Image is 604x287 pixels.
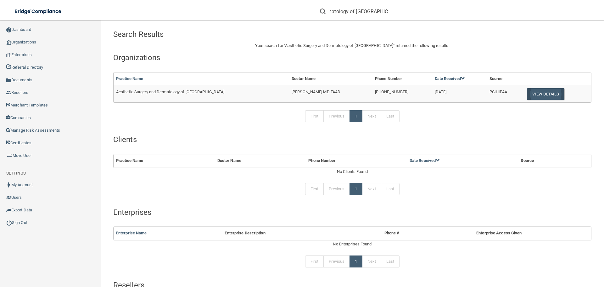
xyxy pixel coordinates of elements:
span: [PERSON_NAME] MD FAAD [292,89,340,94]
th: Doctor Name [215,154,306,167]
a: First [305,255,324,267]
a: Enterprise Name [116,231,147,235]
div: No Clients Found [113,168,591,175]
span: PCIHIPAA [489,89,507,94]
img: briefcase.64adab9b.png [6,152,13,159]
a: Practice Name [116,76,143,81]
a: Last [381,110,400,122]
button: View Details [527,88,564,100]
img: bridge_compliance_login_screen.278c3ca4.svg [9,5,67,18]
h4: Organizations [113,54,591,62]
h4: Clients [113,135,591,144]
a: Last [381,255,400,267]
th: Source [518,154,575,167]
a: Date Received [410,158,440,163]
th: Doctor Name [289,72,372,85]
a: First [305,183,324,195]
a: Previous [323,183,350,195]
a: Next [362,255,381,267]
a: Next [362,110,381,122]
label: SETTINGS [6,169,26,177]
iframe: Drift Widget Chat Controller [495,242,596,267]
span: [PHONE_NUMBER] [375,89,408,94]
img: icon-users.e205127d.png [6,195,11,200]
th: Phone Number [372,72,432,85]
a: Date Received [435,76,465,81]
a: First [305,110,324,122]
img: ic_dashboard_dark.d01f4a41.png [6,27,11,32]
img: organization-icon.f8decf85.png [6,40,11,45]
div: No Enterprises Found [113,240,591,248]
th: Enterprise Access Given [422,227,576,240]
a: 1 [350,255,362,267]
a: Last [381,183,400,195]
p: Your search for " " returned the following results: [113,42,591,49]
a: Previous [323,255,350,267]
input: Search [330,6,388,17]
img: ic_power_dark.7ecde6b1.png [6,220,12,226]
span: [DATE] [435,89,447,94]
a: Next [362,183,381,195]
img: icon-export.b9366987.png [6,208,11,213]
img: ic-search.3b580494.png [320,9,326,14]
img: icon-documents.8dae5593.png [6,78,11,83]
img: ic_user_dark.df1a06c3.png [6,182,11,187]
a: Previous [323,110,350,122]
img: enterprise.0d942306.png [6,53,11,57]
a: 1 [350,110,362,122]
th: Phone Number [306,154,407,167]
h4: Enterprises [113,208,591,216]
img: ic_reseller.de258add.png [6,90,11,95]
th: Source [487,72,523,85]
th: Practice Name [114,154,215,167]
th: Enterprise Description [222,227,361,240]
span: Aesthetic Surgery and Dermatology of [GEOGRAPHIC_DATA] [285,43,393,48]
a: 1 [350,183,362,195]
h4: Search Results [113,30,307,38]
span: Aesthetic Surgery and Dermatology of [GEOGRAPHIC_DATA] [116,89,224,94]
th: Phone # [361,227,422,240]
